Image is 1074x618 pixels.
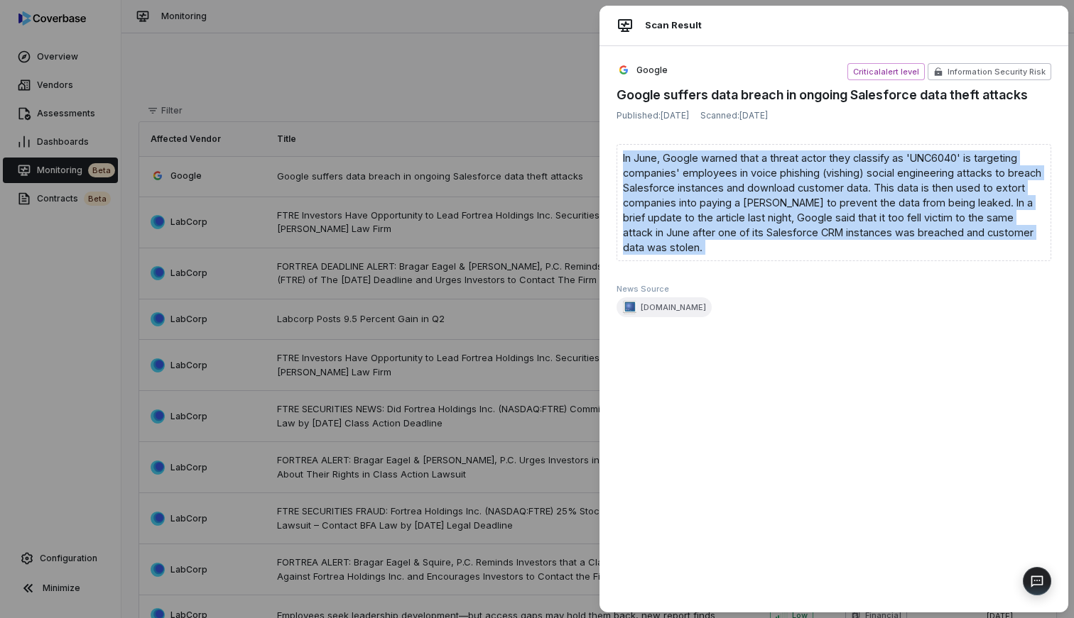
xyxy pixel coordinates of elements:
span: Information Security Risk [948,66,1046,77]
img: faviconV2 [622,300,636,314]
span: Scanned: [DATE] [700,110,768,121]
span: Scan Result [645,18,702,33]
span: Google [636,65,668,76]
div: In June, Google warned that a threat actor they classify as 'UNC6040' is targeting companies' emp... [617,144,1051,261]
span: Google suffers data breach in ongoing Salesforce data theft attacks [617,86,1051,104]
a: [DOMAIN_NAME] [641,302,706,313]
a: https://google.com/Google [617,63,668,80]
span: Published: [DATE] [617,110,689,121]
span: News Source [617,284,1051,294]
span: Critical alert level [853,67,920,77]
